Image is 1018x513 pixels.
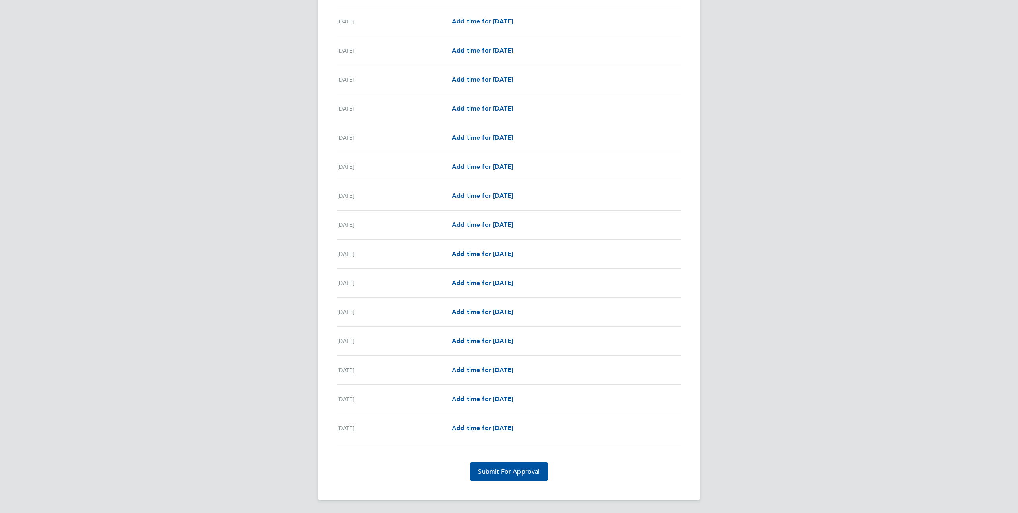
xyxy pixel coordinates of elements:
[337,278,452,288] div: [DATE]
[452,162,513,172] a: Add time for [DATE]
[452,75,513,84] a: Add time for [DATE]
[452,337,513,345] span: Add time for [DATE]
[452,394,513,404] a: Add time for [DATE]
[452,307,513,317] a: Add time for [DATE]
[452,220,513,230] a: Add time for [DATE]
[452,191,513,201] a: Add time for [DATE]
[452,308,513,316] span: Add time for [DATE]
[337,46,452,55] div: [DATE]
[337,307,452,317] div: [DATE]
[337,394,452,404] div: [DATE]
[452,424,513,432] span: Add time for [DATE]
[452,46,513,55] a: Add time for [DATE]
[337,104,452,113] div: [DATE]
[337,365,452,375] div: [DATE]
[452,279,513,287] span: Add time for [DATE]
[452,47,513,54] span: Add time for [DATE]
[337,249,452,259] div: [DATE]
[452,134,513,141] span: Add time for [DATE]
[452,250,513,257] span: Add time for [DATE]
[337,191,452,201] div: [DATE]
[452,249,513,259] a: Add time for [DATE]
[478,468,540,476] span: Submit For Approval
[452,395,513,403] span: Add time for [DATE]
[452,278,513,288] a: Add time for [DATE]
[452,423,513,433] a: Add time for [DATE]
[452,17,513,26] a: Add time for [DATE]
[452,133,513,142] a: Add time for [DATE]
[337,220,452,230] div: [DATE]
[337,162,452,172] div: [DATE]
[452,192,513,199] span: Add time for [DATE]
[452,104,513,113] a: Add time for [DATE]
[452,221,513,228] span: Add time for [DATE]
[452,336,513,346] a: Add time for [DATE]
[337,336,452,346] div: [DATE]
[452,365,513,375] a: Add time for [DATE]
[337,75,452,84] div: [DATE]
[452,76,513,83] span: Add time for [DATE]
[452,366,513,374] span: Add time for [DATE]
[337,17,452,26] div: [DATE]
[337,133,452,142] div: [DATE]
[452,163,513,170] span: Add time for [DATE]
[452,18,513,25] span: Add time for [DATE]
[337,423,452,433] div: [DATE]
[452,105,513,112] span: Add time for [DATE]
[470,462,548,481] button: Submit For Approval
